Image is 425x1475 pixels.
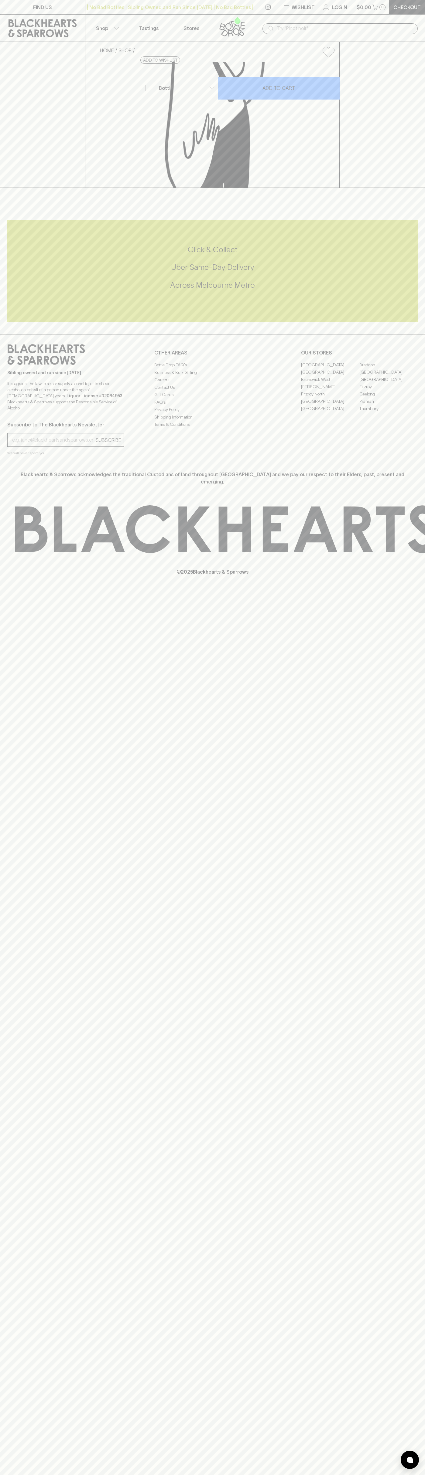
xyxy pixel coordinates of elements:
[170,15,213,42] a: Stores
[33,4,52,11] p: FIND US
[320,44,337,60] button: Add to wishlist
[332,4,347,11] p: Login
[407,1457,413,1463] img: bubble-icon
[93,433,124,446] button: SUBSCRIBE
[128,15,170,42] a: Tastings
[292,4,315,11] p: Wishlist
[301,349,418,356] p: OUR STORES
[154,384,271,391] a: Contact Us
[359,368,418,376] a: [GEOGRAPHIC_DATA]
[7,370,124,376] p: Sibling owned and run since [DATE]
[393,4,421,11] p: Checkout
[154,398,271,406] a: FAQ's
[218,77,340,100] button: ADD TO CART
[154,349,271,356] p: OTHER AREAS
[156,82,218,94] div: Bottle
[7,220,418,322] div: Call to action block
[12,471,413,485] p: Blackhearts & Sparrows acknowledges the traditional Custodians of land throughout [GEOGRAPHIC_DAT...
[100,48,114,53] a: HOME
[7,280,418,290] h5: Across Melbourne Metro
[183,25,199,32] p: Stores
[381,5,384,9] p: 0
[85,15,128,42] button: Shop
[301,398,359,405] a: [GEOGRAPHIC_DATA]
[154,376,271,384] a: Careers
[7,381,124,411] p: It is against the law to sell or supply alcohol to, or to obtain alcohol on behalf of a person un...
[67,393,122,398] strong: Liquor License #32064953
[154,421,271,428] a: Terms & Conditions
[96,25,108,32] p: Shop
[301,405,359,412] a: [GEOGRAPHIC_DATA]
[118,48,132,53] a: SHOP
[359,398,418,405] a: Prahran
[359,383,418,390] a: Fitzroy
[301,368,359,376] a: [GEOGRAPHIC_DATA]
[154,361,271,369] a: Bottle Drop FAQ's
[357,4,371,11] p: $0.00
[140,56,180,64] button: Add to wishlist
[154,413,271,421] a: Shipping Information
[154,406,271,413] a: Privacy Policy
[96,436,121,444] p: SUBSCRIBE
[139,25,159,32] p: Tastings
[301,376,359,383] a: Brunswick West
[359,405,418,412] a: Thornbury
[359,390,418,398] a: Geelong
[159,84,173,92] p: Bottle
[154,369,271,376] a: Business & Bulk Gifting
[277,24,413,33] input: Try "Pinot noir"
[359,376,418,383] a: [GEOGRAPHIC_DATA]
[154,391,271,398] a: Gift Cards
[359,361,418,368] a: Braddon
[301,361,359,368] a: [GEOGRAPHIC_DATA]
[301,383,359,390] a: [PERSON_NAME]
[301,390,359,398] a: Fitzroy North
[7,245,418,255] h5: Click & Collect
[7,450,124,456] p: We will never spam you
[95,62,339,188] img: Moo Brew Tassie Lager 375ml
[7,421,124,428] p: Subscribe to The Blackhearts Newsletter
[12,435,93,445] input: e.g. jane@blackheartsandsparrows.com.au
[7,262,418,272] h5: Uber Same-Day Delivery
[262,84,295,92] p: ADD TO CART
